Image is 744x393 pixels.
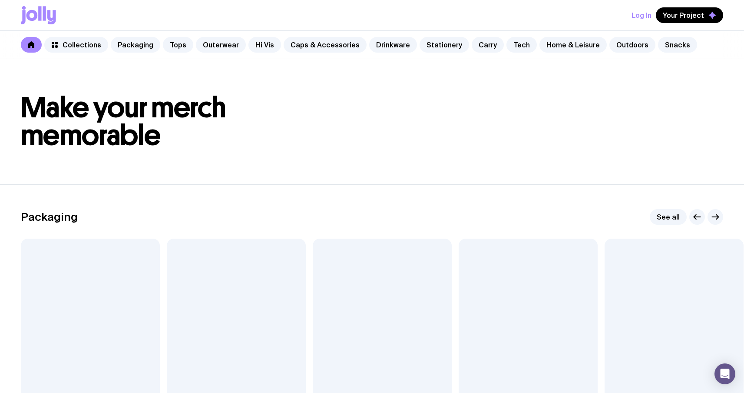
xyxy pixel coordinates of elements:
[21,210,78,223] h2: Packaging
[632,7,651,23] button: Log In
[650,209,687,225] a: See all
[284,37,367,53] a: Caps & Accessories
[196,37,246,53] a: Outerwear
[609,37,655,53] a: Outdoors
[472,37,504,53] a: Carry
[111,37,160,53] a: Packaging
[539,37,607,53] a: Home & Leisure
[663,11,704,20] span: Your Project
[658,37,697,53] a: Snacks
[420,37,469,53] a: Stationery
[63,40,101,49] span: Collections
[163,37,193,53] a: Tops
[369,37,417,53] a: Drinkware
[714,363,735,384] div: Open Intercom Messenger
[506,37,537,53] a: Tech
[656,7,723,23] button: Your Project
[44,37,108,53] a: Collections
[248,37,281,53] a: Hi Vis
[21,90,226,153] span: Make your merch memorable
